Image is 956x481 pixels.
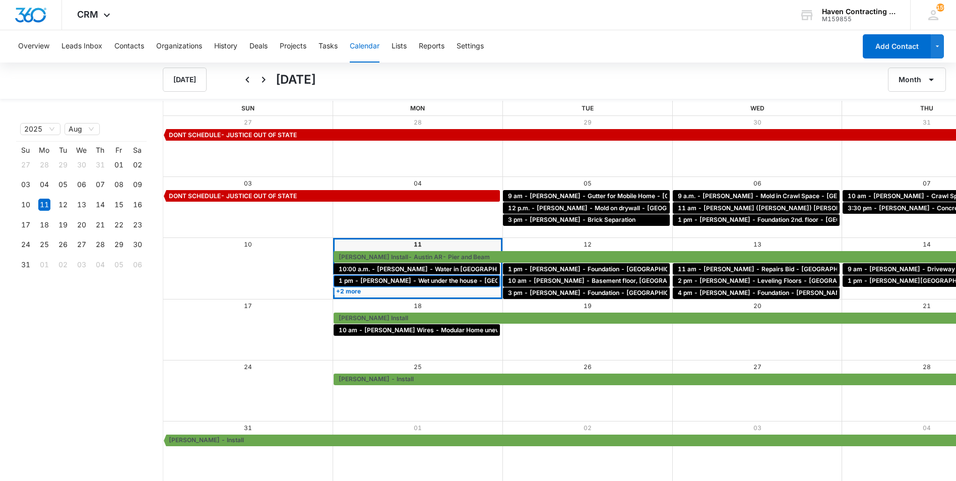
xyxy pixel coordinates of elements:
td: 2025-08-02 [128,155,147,175]
span: 12 p.m. - [PERSON_NAME] - Mold on drywall - [GEOGRAPHIC_DATA] [508,204,712,213]
td: 2025-08-03 [16,175,35,195]
a: 27 [753,363,761,371]
span: 9 am - [PERSON_NAME] - Gutter for Mobile Home - [GEOGRAPHIC_DATA] [508,192,727,201]
span: DONT SCHEDULE- JUSTICE OUT OF STATE [169,192,297,201]
div: 03 [20,178,32,191]
a: 11 [414,240,422,248]
div: 27 [76,238,88,251]
a: 21 [923,302,931,310]
td: 2025-08-18 [35,215,53,235]
a: 31 [923,118,931,126]
td: 2025-08-08 [109,175,128,195]
td: 2025-08-25 [35,235,53,255]
div: 02 [132,159,144,171]
span: Sun [241,104,254,112]
div: 12 p.m. - Keith Baker - Mold on drywall - Pleasant Plains [505,204,667,213]
a: 20 [753,302,761,310]
td: 2025-09-04 [91,255,109,275]
a: 04 [414,179,422,187]
div: 06 [132,259,144,271]
div: 9 am - Teresa Brown - Gutter for Mobile Home - Cave City [505,192,667,201]
th: Th [91,146,109,155]
div: 02 [57,259,69,271]
div: 09 [132,178,144,191]
div: 28 [38,159,50,171]
span: 3 pm - [PERSON_NAME] - Brick Separation [508,215,635,224]
td: 2025-08-29 [109,235,128,255]
div: 05 [57,178,69,191]
a: 01 [414,424,422,432]
button: Projects [280,30,306,63]
div: 04 [38,178,50,191]
td: 2025-08-20 [72,215,91,235]
div: 1 pm - Mark Campbell - Foundation - Kirbyville, MO [505,265,667,274]
h1: [DATE] [276,71,316,89]
td: 2025-08-24 [16,235,35,255]
a: 28 [923,363,931,371]
td: 2025-09-01 [35,255,53,275]
a: 18 [414,302,422,310]
button: Lists [392,30,407,63]
td: 2025-08-30 [128,235,147,255]
td: 2025-08-27 [72,235,91,255]
div: 11 am - William (Bill) Gaston - French Drain - Batesville [675,204,837,213]
div: 10:00 a.m. - Scott Cook - Water in Crawl Space - Melbourne [336,265,498,274]
div: 01 [113,159,125,171]
span: 10 am - [PERSON_NAME] - Basement floor, [GEOGRAPHIC_DATA], [GEOGRAPHIC_DATA] [508,276,772,285]
button: Settings [457,30,484,63]
button: Leads Inbox [61,30,102,63]
button: Back [239,72,256,88]
a: 24 [244,363,252,371]
button: Calendar [350,30,379,63]
span: Wed [750,104,764,112]
div: 31 [20,259,32,271]
td: 2025-08-17 [16,215,35,235]
td: 2025-07-30 [72,155,91,175]
td: 2025-08-06 [72,175,91,195]
a: 14 [923,240,931,248]
a: 29 [584,118,592,126]
a: +2 more [334,287,500,295]
div: 1 pm - Nancy Wren - Wet under the house - Batesville [336,276,498,285]
span: [PERSON_NAME] - Install [339,375,414,384]
td: 2025-08-01 [109,155,128,175]
td: 2025-08-28 [91,235,109,255]
div: 14 [94,199,106,211]
button: Add Contact [863,34,931,58]
div: 10 [20,199,32,211]
div: 10 am - Corrina Wires - Modular Home uneven floors - Jonesboro [336,326,498,335]
div: 13 [76,199,88,211]
div: 3 pm - Clive Sanderson - Foundation - Branson MO [505,288,667,297]
th: Mo [35,146,53,155]
td: 2025-09-02 [53,255,72,275]
span: [PERSON_NAME] Install [339,314,408,323]
td: 2025-09-03 [72,255,91,275]
a: 03 [244,179,252,187]
td: 2025-07-31 [91,155,109,175]
div: 11 am - Jack Rankin - Repairs Bid - Springfield [675,265,837,274]
span: [PERSON_NAME] - Install [169,436,244,445]
td: 2025-08-22 [109,215,128,235]
a: 03 [753,424,761,432]
a: 19 [584,302,592,310]
div: 9 a.m. - Derrick Presser - Mold in Crawl Space - Batesville [675,192,837,201]
td: 2025-08-21 [91,215,109,235]
div: 25 [38,238,50,251]
a: 26 [584,363,592,371]
div: 22 [113,219,125,231]
span: 9 a.m. - [PERSON_NAME] - Mold in Crawl Space - [GEOGRAPHIC_DATA] [678,192,891,201]
button: Overview [18,30,49,63]
div: 10 am - Benjamin Rushing - Basement floor, Carport - West Plains, MO [505,276,667,285]
div: 4 pm - Nathan Duboi - Foundation - Branson, MO [675,288,837,297]
span: 10:00 a.m. - [PERSON_NAME] - Water in [GEOGRAPHIC_DATA] - [GEOGRAPHIC_DATA] [339,265,597,274]
th: Tu [53,146,72,155]
div: 24 [20,238,32,251]
a: 27 [244,118,252,126]
a: 04 [923,424,931,432]
div: 30 [76,159,88,171]
div: 06 [76,178,88,191]
a: 17 [244,302,252,310]
span: 4 pm - [PERSON_NAME] - Foundation - [PERSON_NAME], [GEOGRAPHIC_DATA] [678,288,915,297]
div: 2 pm - Bev Oakes - Leveling Floors - Springfield, MO [675,276,837,285]
div: 26 [57,238,69,251]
